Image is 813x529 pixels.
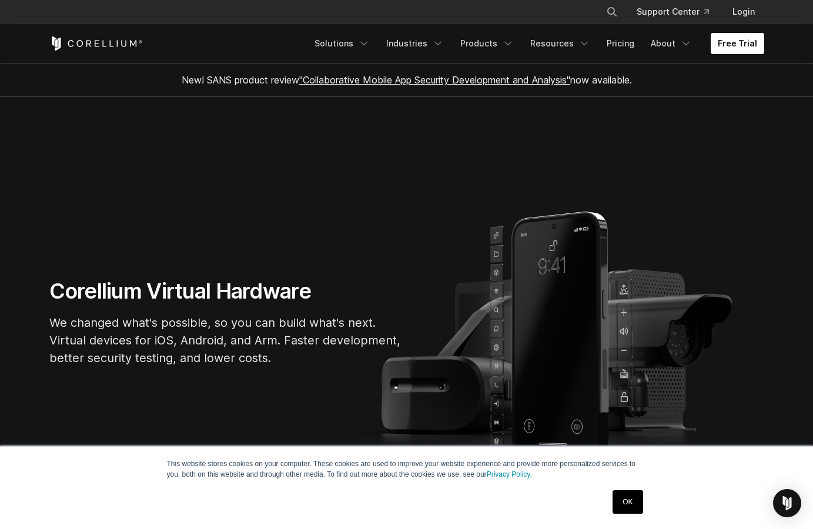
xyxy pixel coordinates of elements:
[49,314,402,367] p: We changed what's possible, so you can build what's next. Virtual devices for iOS, Android, and A...
[307,33,377,54] a: Solutions
[182,74,632,86] span: New! SANS product review now available.
[167,458,647,480] p: This website stores cookies on your computer. These cookies are used to improve your website expe...
[299,74,570,86] a: "Collaborative Mobile App Security Development and Analysis"
[49,278,402,304] h1: Corellium Virtual Hardware
[773,489,801,517] div: Open Intercom Messenger
[523,33,597,54] a: Resources
[723,1,764,22] a: Login
[600,33,641,54] a: Pricing
[601,1,623,22] button: Search
[379,33,451,54] a: Industries
[644,33,699,54] a: About
[711,33,764,54] a: Free Trial
[49,36,143,51] a: Corellium Home
[613,490,643,514] a: OK
[453,33,521,54] a: Products
[592,1,764,22] div: Navigation Menu
[487,470,532,478] a: Privacy Policy.
[307,33,764,54] div: Navigation Menu
[627,1,718,22] a: Support Center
